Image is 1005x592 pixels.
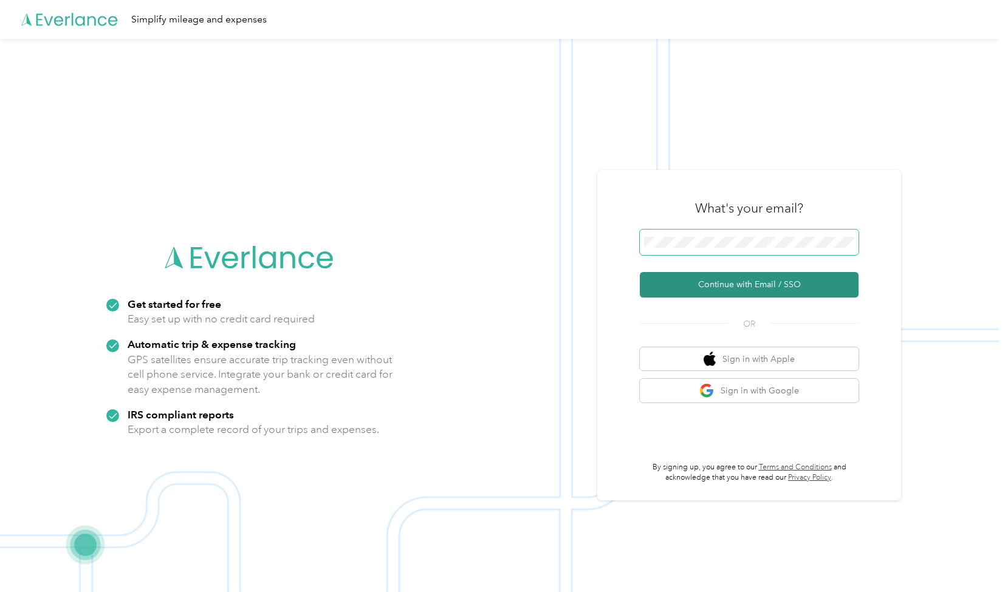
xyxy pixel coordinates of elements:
[128,352,393,397] p: GPS satellites ensure accurate trip tracking even without cell phone service. Integrate your bank...
[128,422,379,437] p: Export a complete record of your trips and expenses.
[131,12,267,27] div: Simplify mileage and expenses
[704,352,716,367] img: apple logo
[128,338,296,350] strong: Automatic trip & expense tracking
[640,272,859,298] button: Continue with Email / SSO
[788,473,831,482] a: Privacy Policy
[128,311,315,327] p: Easy set up with no credit card required
[759,463,832,472] a: Terms and Conditions
[640,347,859,371] button: apple logoSign in with Apple
[699,383,715,398] img: google logo
[128,298,221,310] strong: Get started for free
[128,408,234,421] strong: IRS compliant reports
[695,200,803,217] h3: What's your email?
[728,318,770,330] span: OR
[640,462,859,483] p: By signing up, you agree to our and acknowledge that you have read our .
[640,379,859,403] button: google logoSign in with Google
